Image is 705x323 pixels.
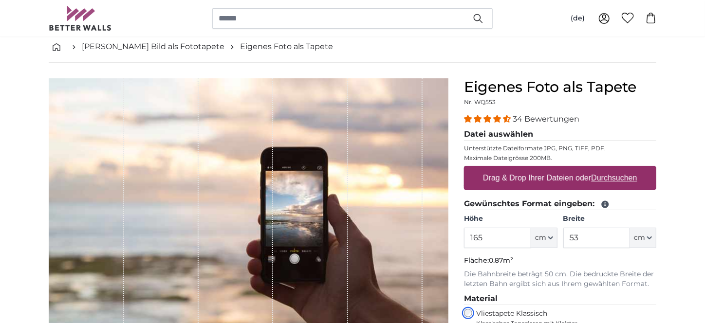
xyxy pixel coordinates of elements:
span: 34 Bewertungen [513,114,579,124]
span: Nr. WQ553 [464,98,496,106]
p: Die Bahnbreite beträgt 50 cm. Die bedruckte Breite der letzten Bahn ergibt sich aus Ihrem gewählt... [464,269,656,289]
nav: breadcrumbs [49,31,656,63]
p: Unterstützte Dateiformate JPG, PNG, TIFF, PDF. [464,144,656,152]
button: cm [630,228,656,248]
label: Höhe [464,214,557,224]
button: cm [531,228,557,248]
a: [PERSON_NAME] Bild als Fototapete [82,41,224,53]
span: 4.32 stars [464,114,513,124]
p: Maximale Dateigrösse 200MB. [464,154,656,162]
label: Drag & Drop Ihrer Dateien oder [479,168,641,188]
a: Eigenes Foto als Tapete [240,41,333,53]
h1: Eigenes Foto als Tapete [464,78,656,96]
legend: Material [464,293,656,305]
button: (de) [563,10,593,27]
u: Durchsuchen [592,174,637,182]
legend: Datei auswählen [464,128,656,141]
img: Betterwalls [49,6,112,31]
legend: Gewünschtes Format eingeben: [464,198,656,210]
span: cm [535,233,546,243]
span: cm [634,233,645,243]
p: Fläche: [464,256,656,266]
label: Breite [563,214,656,224]
span: 0.87m² [489,256,513,265]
